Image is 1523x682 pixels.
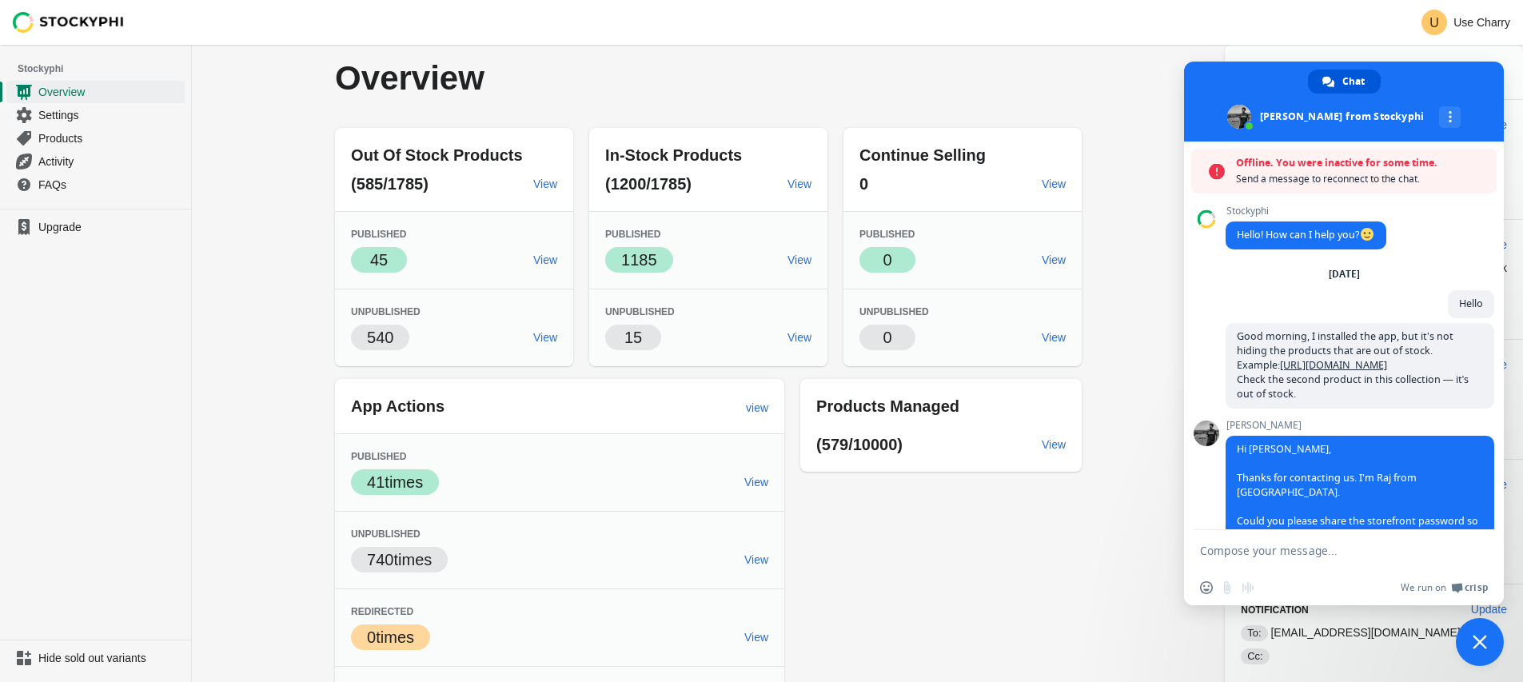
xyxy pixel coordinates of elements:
[1236,171,1489,187] span: Send a message to reconnect to the chat.
[6,150,185,173] a: Activity
[38,219,181,235] span: Upgrade
[527,245,564,274] a: View
[351,146,522,164] span: Out Of Stock Products
[1237,442,1482,600] span: Hi [PERSON_NAME], Thanks for contacting us. I'm Raj from [GEOGRAPHIC_DATA]. Could you please shar...
[38,154,181,170] span: Activity
[367,473,423,491] span: 41 times
[738,623,775,652] a: View
[527,170,564,198] a: View
[533,253,557,266] span: View
[1042,331,1066,344] span: View
[1465,581,1488,594] span: Crisp
[335,61,776,96] p: Overview
[6,216,185,238] a: Upgrade
[744,476,768,489] span: View
[781,323,818,352] a: View
[38,130,181,146] span: Products
[6,173,185,196] a: FAQs
[38,650,181,666] span: Hide sold out variants
[1042,438,1066,451] span: View
[787,331,811,344] span: View
[1329,269,1360,279] div: [DATE]
[1429,16,1439,30] text: U
[883,329,892,346] span: 0
[6,647,185,669] a: Hide sold out variants
[1453,16,1510,29] p: Use Charry
[1200,530,1456,570] textarea: Compose your message...
[351,175,429,193] span: (585/1785)
[787,253,811,266] span: View
[1042,253,1066,266] span: View
[781,245,818,274] a: View
[883,251,892,269] span: 0
[605,146,742,164] span: In-Stock Products
[738,468,775,497] a: View
[370,251,388,269] span: 45
[781,170,818,198] a: View
[367,551,432,568] span: 740 times
[621,251,657,269] span: 1185
[816,436,903,453] span: (579/10000)
[1035,170,1072,198] a: View
[367,628,414,646] span: 0 times
[533,177,557,190] span: View
[605,175,692,193] span: (1200/1785)
[1035,323,1072,352] a: View
[351,397,445,415] span: App Actions
[1308,70,1381,94] a: Chat
[605,306,675,317] span: Unpublished
[1401,581,1488,594] a: We run onCrisp
[1226,205,1386,217] span: Stockyphi
[351,528,421,540] span: Unpublished
[1342,70,1365,94] span: Chat
[38,107,181,123] span: Settings
[1035,245,1072,274] a: View
[1200,581,1213,594] span: Insert an emoji
[1035,430,1072,459] a: View
[746,401,768,414] span: view
[367,329,393,346] span: 540
[533,331,557,344] span: View
[351,451,406,462] span: Published
[1236,155,1489,171] span: Offline. You were inactive for some time.
[1241,624,1507,641] p: [EMAIL_ADDRESS][DOMAIN_NAME]
[740,393,775,422] a: view
[1042,177,1066,190] span: View
[1280,358,1387,372] a: [URL][DOMAIN_NAME]
[816,397,959,415] span: Products Managed
[859,146,986,164] span: Continue Selling
[13,12,125,33] img: Stockyphi
[1237,228,1375,241] span: Hello! How can I help you?
[624,326,642,349] p: 15
[1241,604,1458,616] h3: Notification
[1241,625,1267,641] span: To:
[859,306,929,317] span: Unpublished
[1456,618,1504,666] a: Close chat
[38,177,181,193] span: FAQs
[1465,595,1513,624] button: Update
[1415,6,1517,38] button: Avatar with initials UUse Charry
[859,229,915,240] span: Published
[6,80,185,103] a: Overview
[744,631,768,644] span: View
[1471,603,1507,616] span: Update
[1237,329,1469,401] span: Good morning, I installed the app, but it’s not hiding the products that are out of stock. Exampl...
[351,229,406,240] span: Published
[38,84,181,100] span: Overview
[1459,297,1483,310] span: Hello
[744,553,768,566] span: View
[1401,581,1446,594] span: We run on
[738,545,775,574] a: View
[351,606,413,617] span: Redirected
[6,103,185,126] a: Settings
[787,177,811,190] span: View
[859,175,868,193] span: 0
[1421,10,1447,35] span: Avatar with initials U
[351,306,421,317] span: Unpublished
[6,126,185,150] a: Products
[1241,648,1270,664] span: Cc:
[1226,420,1494,431] span: [PERSON_NAME]
[527,323,564,352] a: View
[605,229,660,240] span: Published
[18,61,191,77] span: Stockyphi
